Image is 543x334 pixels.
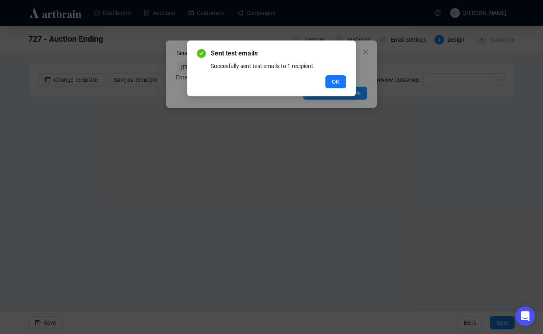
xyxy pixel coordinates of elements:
span: check-circle [197,49,206,58]
div: Open Intercom Messenger [515,306,535,326]
span: OK [332,77,340,86]
button: OK [325,75,346,88]
span: Sent test emails [211,49,346,58]
div: Succesfully sent test emails to 1 recipient. [211,62,346,70]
